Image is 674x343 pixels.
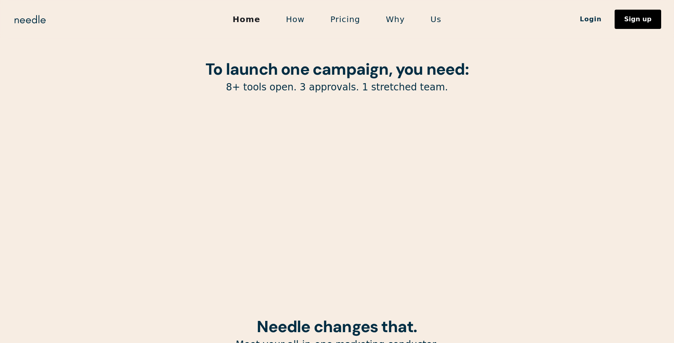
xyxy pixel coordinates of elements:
a: Us [418,11,454,28]
a: Sign up [615,10,661,29]
div: Sign up [624,16,652,22]
a: Login [567,12,615,26]
strong: Needle changes that. [257,316,417,337]
strong: To launch one campaign, you need: [205,59,469,80]
p: 8+ tools open. 3 approvals. 1 stretched team. [132,81,542,94]
a: Home [220,11,273,28]
a: Pricing [317,11,373,28]
a: Why [373,11,418,28]
a: How [273,11,318,28]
